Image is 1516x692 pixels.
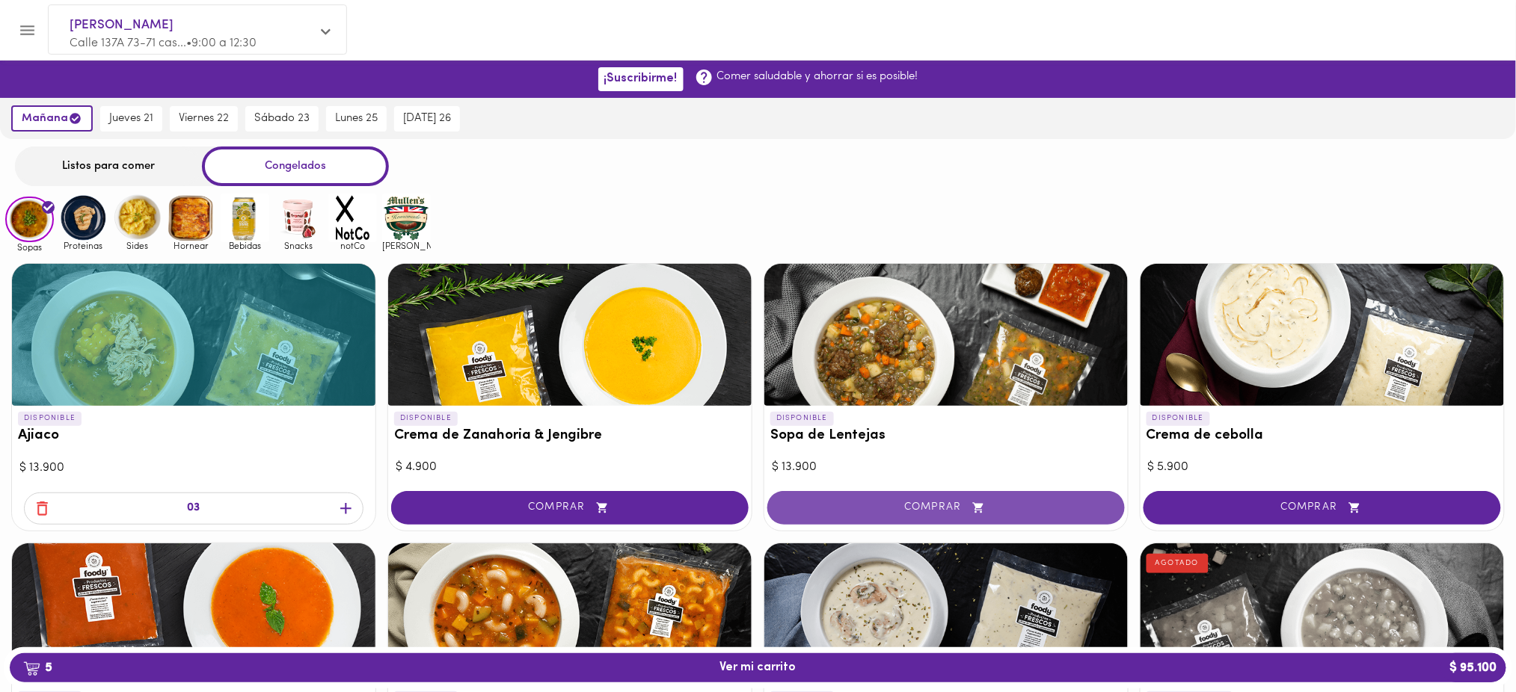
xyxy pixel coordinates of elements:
h3: Crema de Zanahoria & Jengibre [394,428,746,444]
span: viernes 22 [179,112,229,126]
span: Sides [113,241,162,250]
img: cart.png [23,661,40,676]
div: $ 13.900 [19,460,368,477]
div: Sopa de Lentejas [764,264,1128,406]
h3: Sopa de Lentejas [770,428,1122,444]
div: AGOTADO [1147,554,1209,573]
iframe: Messagebird Livechat Widget [1429,605,1501,677]
span: sábado 23 [254,112,310,126]
span: Ver mi carrito [720,661,797,675]
button: jueves 21 [100,106,162,132]
span: [PERSON_NAME] [70,16,310,35]
div: Congelados [202,146,389,186]
span: Bebidas [221,241,269,250]
span: Snacks [274,241,323,250]
div: Sopa de Garbanzo [1141,543,1504,685]
button: Menu [9,12,46,49]
img: mullens [382,194,431,242]
span: [PERSON_NAME] [382,241,431,250]
span: notCo [328,241,377,250]
button: COMPRAR [1144,491,1501,525]
button: mañana [11,105,93,132]
button: viernes 22 [170,106,238,132]
div: Sopa Minestrone [388,543,752,685]
button: COMPRAR [767,491,1125,525]
p: Comer saludable y ahorrar si es posible! [717,69,918,84]
p: 03 [188,500,200,517]
p: DISPONIBLE [18,412,82,425]
span: jueves 21 [109,112,153,126]
span: Hornear [167,241,215,250]
div: Ajiaco [12,264,375,406]
img: Proteinas [59,194,108,242]
span: Calle 137A 73-71 cas... • 9:00 a 12:30 [70,37,257,49]
div: $ 13.900 [772,459,1120,476]
div: Listos para comer [15,146,202,186]
button: ¡Suscribirme! [598,67,684,90]
p: DISPONIBLE [394,412,458,425]
img: Hornear [167,194,215,242]
span: [DATE] 26 [403,112,451,126]
span: Proteinas [59,241,108,250]
span: mañana [22,111,82,126]
h3: Ajiaco [18,428,369,444]
span: COMPRAR [786,501,1106,514]
button: lunes 25 [326,106,387,132]
button: COMPRAR [391,491,749,525]
span: COMPRAR [1162,501,1482,514]
h3: Crema de cebolla [1147,428,1498,444]
img: notCo [328,194,377,242]
b: 5 [14,658,61,678]
button: 5Ver mi carrito$ 95.100 [10,653,1506,682]
img: Bebidas [221,194,269,242]
span: Sopas [5,242,54,252]
div: Crema de Tomate [12,543,375,685]
span: lunes 25 [335,112,378,126]
img: Snacks [274,194,323,242]
div: $ 5.900 [1148,459,1497,476]
p: DISPONIBLE [1147,412,1210,425]
span: ¡Suscribirme! [604,72,678,86]
div: $ 4.900 [396,459,744,476]
div: Crema de Zanahoria & Jengibre [388,264,752,406]
img: Sopas [5,197,54,243]
img: Sides [113,194,162,242]
span: COMPRAR [410,501,730,514]
div: Crema de cebolla [1141,264,1504,406]
button: sábado 23 [245,106,319,132]
p: DISPONIBLE [770,412,834,425]
button: [DATE] 26 [394,106,460,132]
div: Crema de Champiñones [764,543,1128,685]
